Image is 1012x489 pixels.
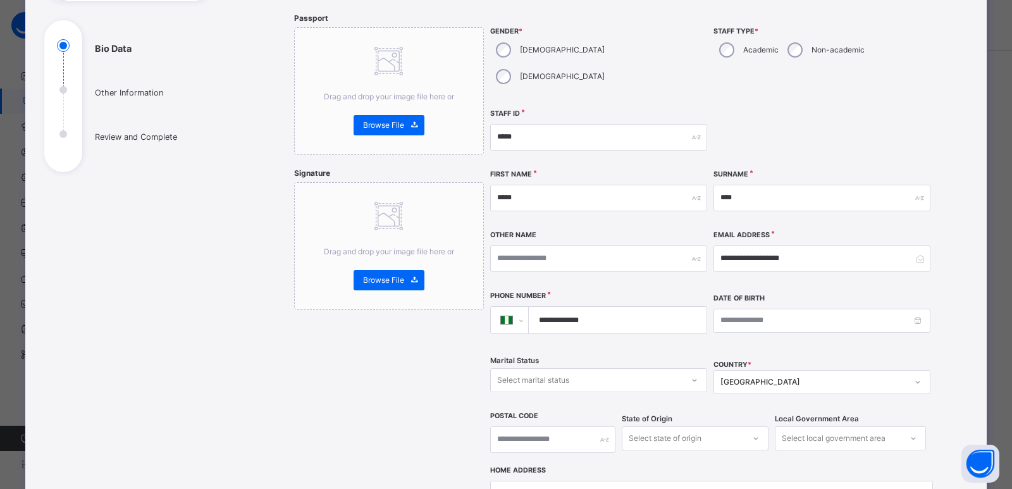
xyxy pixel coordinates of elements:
[490,27,707,37] span: Gender
[363,275,404,286] span: Browse File
[490,230,536,240] label: Other Name
[490,466,546,476] label: Home Address
[490,356,539,366] span: Marital Status
[720,376,907,388] div: [GEOGRAPHIC_DATA]
[811,44,865,56] label: Non-academic
[713,294,765,304] label: Date of Birth
[490,411,538,421] label: Postal Code
[713,230,770,240] label: Email Address
[294,27,484,155] div: Drag and drop your image file here orBrowse File
[294,182,484,310] div: Drag and drop your image file here orBrowse File
[713,170,748,180] label: Surname
[497,368,569,392] div: Select marital status
[713,27,930,37] span: Staff Type
[294,168,330,178] span: Signature
[520,71,605,82] label: [DEMOGRAPHIC_DATA]
[961,445,999,483] button: Open asap
[713,361,751,369] span: COUNTRY
[520,44,605,56] label: [DEMOGRAPHIC_DATA]
[490,170,532,180] label: First Name
[490,291,546,301] label: Phone Number
[490,109,520,119] label: Staff ID
[622,414,672,424] span: State of Origin
[743,44,779,56] label: Academic
[775,414,859,424] span: Local Government Area
[324,92,454,101] span: Drag and drop your image file here or
[324,247,454,256] span: Drag and drop your image file here or
[629,426,701,450] div: Select state of origin
[782,426,885,450] div: Select local government area
[294,13,328,23] span: Passport
[363,120,404,131] span: Browse File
